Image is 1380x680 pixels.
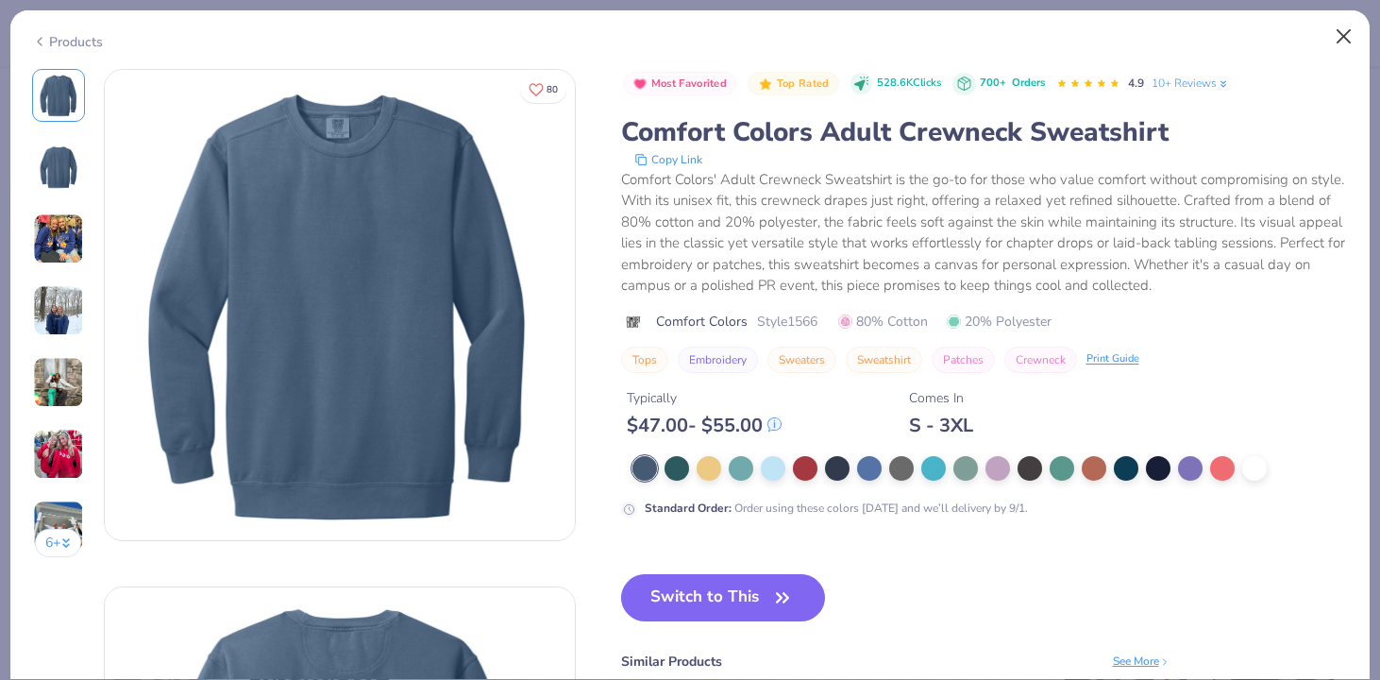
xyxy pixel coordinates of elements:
[980,76,1045,92] div: 700+
[909,414,973,437] div: S - 3XL
[877,76,941,92] span: 528.6K Clicks
[36,144,81,190] img: Back
[645,500,1028,517] div: Order using these colors [DATE] and we’ll delivery by 9/1.
[32,32,103,52] div: Products
[846,347,922,373] button: Sweatshirt
[909,388,973,408] div: Comes In
[1152,75,1230,92] a: 10+ Reviews
[1128,76,1144,91] span: 4.9
[838,312,928,331] span: 80% Cotton
[33,213,84,264] img: User generated content
[33,501,84,552] img: User generated content
[35,529,81,557] button: 6+
[621,574,826,621] button: Switch to This
[33,285,84,336] img: User generated content
[627,388,782,408] div: Typically
[748,72,838,96] button: Badge Button
[36,73,81,118] img: Front
[629,150,708,169] button: copy to clipboard
[621,347,668,373] button: Tops
[678,347,758,373] button: Embroidery
[758,76,773,92] img: Top Rated sort
[1056,69,1120,99] div: 4.9 Stars
[621,652,722,671] div: Similar Products
[777,78,830,89] span: Top Rated
[33,357,84,408] img: User generated content
[520,76,566,103] button: Like
[1113,653,1170,670] div: See More
[947,312,1052,331] span: 20% Polyester
[1326,19,1362,55] button: Close
[757,312,817,331] span: Style 1566
[645,501,732,516] strong: Standard Order :
[1012,76,1045,90] span: Orders
[932,347,995,373] button: Patches
[621,169,1349,297] div: Comfort Colors' Adult Crewneck Sweatshirt is the go-to for those who value comfort without compro...
[1086,351,1139,367] div: Print Guide
[623,72,737,96] button: Badge Button
[33,429,84,480] img: User generated content
[627,414,782,437] div: $ 47.00 - $ 55.00
[1004,347,1077,373] button: Crewneck
[621,114,1349,150] div: Comfort Colors Adult Crewneck Sweatshirt
[621,314,647,330] img: brand logo
[105,70,575,540] img: Front
[656,312,748,331] span: Comfort Colors
[767,347,836,373] button: Sweaters
[632,76,648,92] img: Most Favorited sort
[547,85,558,94] span: 80
[651,78,727,89] span: Most Favorited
